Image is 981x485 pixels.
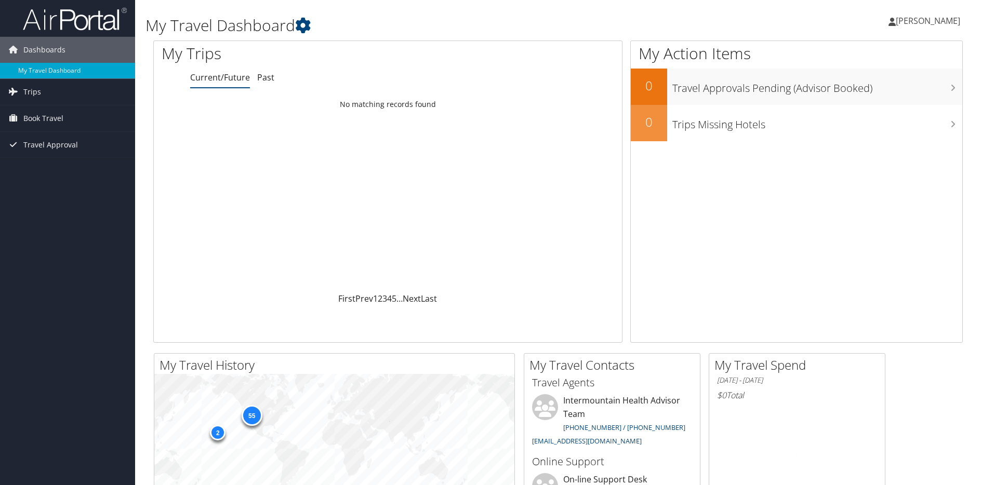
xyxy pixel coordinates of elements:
span: $0 [717,389,726,401]
li: Intermountain Health Advisor Team [527,394,697,450]
a: 0Trips Missing Hotels [631,105,962,141]
a: Current/Future [190,72,250,83]
span: Travel Approval [23,132,78,158]
a: Prev [355,293,373,304]
h2: 0 [631,77,667,95]
a: Last [421,293,437,304]
span: Book Travel [23,105,63,131]
span: [PERSON_NAME] [896,15,960,26]
a: 3 [382,293,387,304]
a: 0Travel Approvals Pending (Advisor Booked) [631,69,962,105]
h3: Online Support [532,454,692,469]
a: First [338,293,355,304]
h1: My Action Items [631,43,962,64]
div: 2 [210,425,226,440]
span: Trips [23,79,41,105]
h1: My Trips [162,43,419,64]
h3: Trips Missing Hotels [672,112,962,132]
a: 4 [387,293,392,304]
h2: 0 [631,113,667,131]
h1: My Travel Dashboard [145,15,696,36]
a: [PHONE_NUMBER] / [PHONE_NUMBER] [563,423,685,432]
img: airportal-logo.png [23,7,127,31]
a: [EMAIL_ADDRESS][DOMAIN_NAME] [532,436,642,446]
a: [PERSON_NAME] [889,5,971,36]
a: Next [403,293,421,304]
h3: Travel Agents [532,375,692,390]
a: Past [257,72,274,83]
a: 2 [378,293,382,304]
a: 5 [392,293,396,304]
h3: Travel Approvals Pending (Advisor Booked) [672,76,962,96]
div: 55 [241,405,262,426]
h2: My Travel Spend [714,356,885,374]
td: No matching records found [154,95,622,114]
span: Dashboards [23,37,65,63]
a: 1 [373,293,378,304]
h6: [DATE] - [DATE] [717,375,877,385]
h2: My Travel History [160,356,514,374]
span: … [396,293,403,304]
h6: Total [717,389,877,401]
h2: My Travel Contacts [529,356,700,374]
